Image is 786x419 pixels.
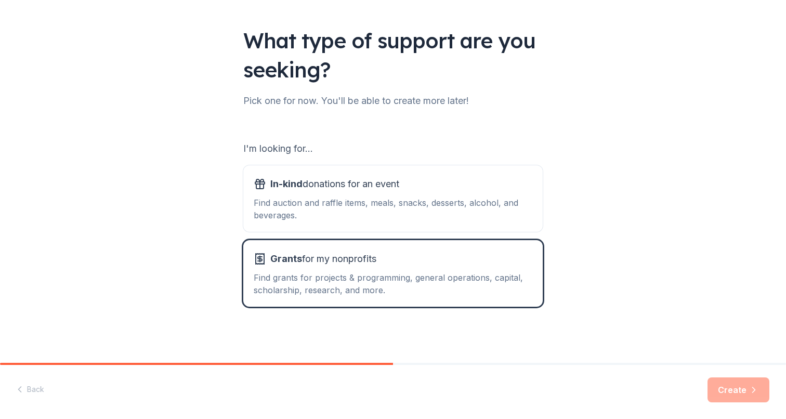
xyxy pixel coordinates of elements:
[254,197,532,221] div: Find auction and raffle items, meals, snacks, desserts, alcohol, and beverages.
[270,253,302,264] span: Grants
[243,93,543,109] div: Pick one for now. You'll be able to create more later!
[243,240,543,307] button: Grantsfor my nonprofitsFind grants for projects & programming, general operations, capital, schol...
[270,178,303,189] span: In-kind
[254,271,532,296] div: Find grants for projects & programming, general operations, capital, scholarship, research, and m...
[270,251,376,267] span: for my nonprofits
[243,140,543,157] div: I'm looking for...
[243,165,543,232] button: In-kinddonations for an eventFind auction and raffle items, meals, snacks, desserts, alcohol, and...
[243,26,543,84] div: What type of support are you seeking?
[270,176,399,192] span: donations for an event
